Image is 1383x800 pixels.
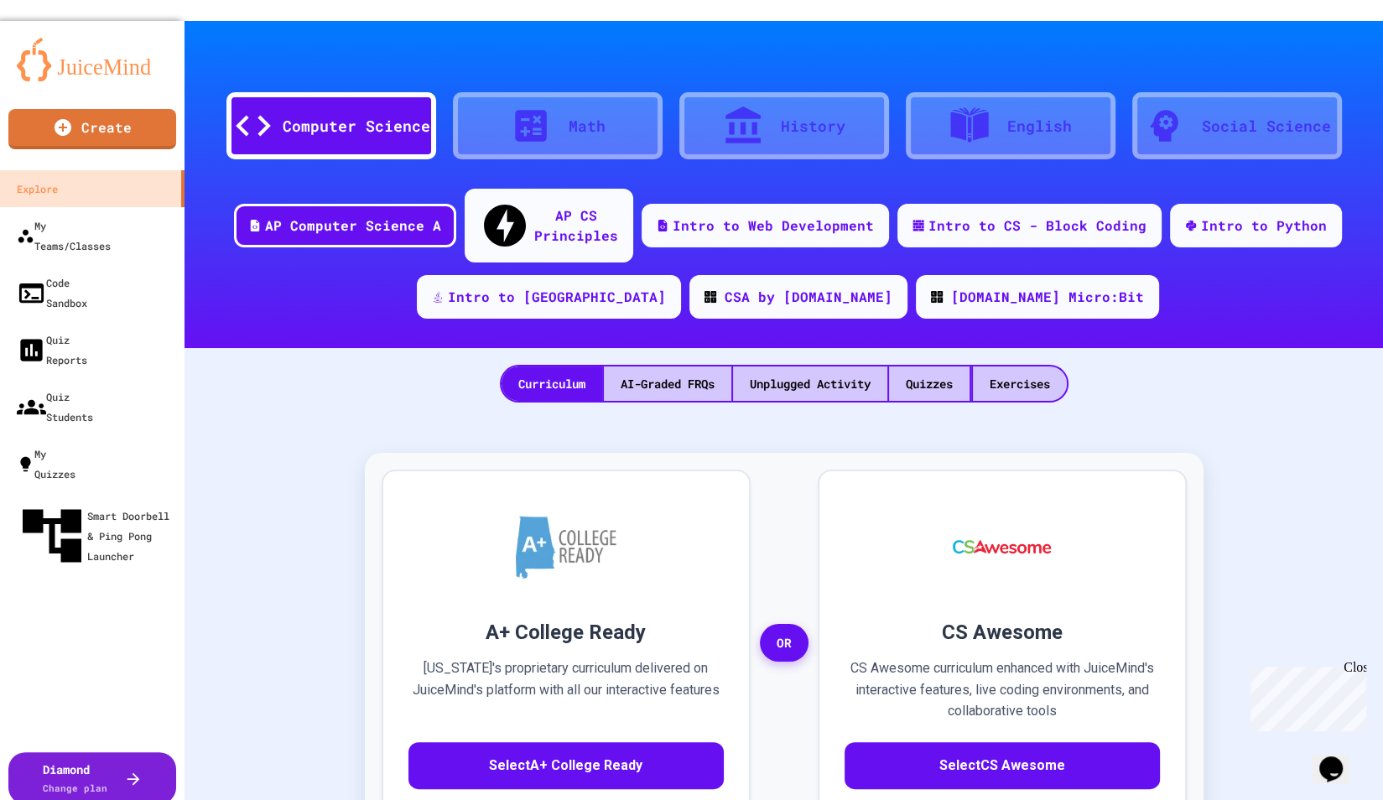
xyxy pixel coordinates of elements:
div: AP CS Principles [534,205,618,246]
div: Exercises [973,366,1067,401]
div: Diamond [43,761,107,796]
div: Quiz Students [17,387,93,427]
h3: A+ College Ready [408,617,724,647]
div: History [781,115,845,138]
div: Quizzes [889,366,970,401]
div: Quiz Reports [17,330,87,370]
div: Computer Science [283,115,430,138]
div: My Quizzes [17,444,75,484]
div: Intro to Web Development [673,216,874,236]
span: OR [760,624,808,662]
div: CSA by [DOMAIN_NAME] [725,287,892,307]
span: Change plan [43,782,107,794]
img: CODE_logo_RGB.png [931,291,943,303]
iframe: chat widget [1244,660,1366,731]
div: Unplugged Activity [733,366,887,401]
div: Intro to CS - Block Coding [928,216,1146,236]
div: Smart Doorbell & Ping Pong Launcher [17,501,178,571]
div: Code Sandbox [17,273,87,313]
div: Chat with us now!Close [7,7,116,106]
div: Explore [17,179,58,199]
div: Social Science [1202,115,1331,138]
div: AI-Graded FRQs [604,366,731,401]
img: CS Awesome [936,496,1068,597]
img: logo-orange.svg [17,38,168,81]
p: [US_STATE]'s proprietary curriculum delivered on JuiceMind's platform with all our interactive fe... [408,657,724,722]
iframe: chat widget [1313,733,1366,783]
a: Create [8,109,176,149]
button: SelectA+ College Ready [408,742,724,789]
button: SelectCS Awesome [845,742,1160,789]
h3: CS Awesome [845,617,1160,647]
div: AP Computer Science A [265,216,441,236]
div: Intro to [GEOGRAPHIC_DATA] [448,287,666,307]
p: CS Awesome curriculum enhanced with JuiceMind's interactive features, live coding environments, a... [845,657,1160,722]
img: A+ College Ready [516,516,616,579]
div: Math [569,115,606,138]
img: CODE_logo_RGB.png [704,291,716,303]
div: English [1007,115,1072,138]
div: [DOMAIN_NAME] Micro:Bit [951,287,1144,307]
div: Intro to Python [1201,216,1327,236]
div: My Teams/Classes [17,216,111,256]
div: Curriculum [502,366,602,401]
